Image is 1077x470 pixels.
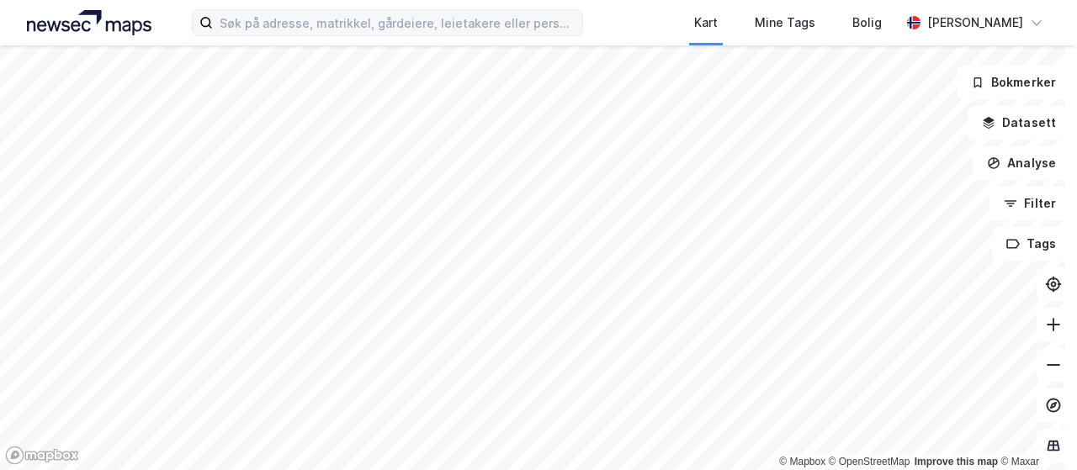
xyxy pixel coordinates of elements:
iframe: Chat Widget [993,389,1077,470]
button: Tags [992,227,1070,261]
div: Kart [694,13,718,33]
a: OpenStreetMap [829,456,910,467]
button: Analyse [973,146,1070,180]
button: Bokmerker [957,66,1070,99]
div: Kontrollprogram for chat [993,389,1077,470]
a: Mapbox [779,456,825,467]
button: Filter [989,187,1070,220]
a: Mapbox homepage [5,446,79,465]
input: Søk på adresse, matrikkel, gårdeiere, leietakere eller personer [213,10,582,35]
div: Bolig [852,13,882,33]
img: logo.a4113a55bc3d86da70a041830d287a7e.svg [27,10,151,35]
a: Improve this map [915,456,998,467]
div: [PERSON_NAME] [927,13,1023,33]
div: Mine Tags [755,13,815,33]
button: Datasett [968,106,1070,140]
